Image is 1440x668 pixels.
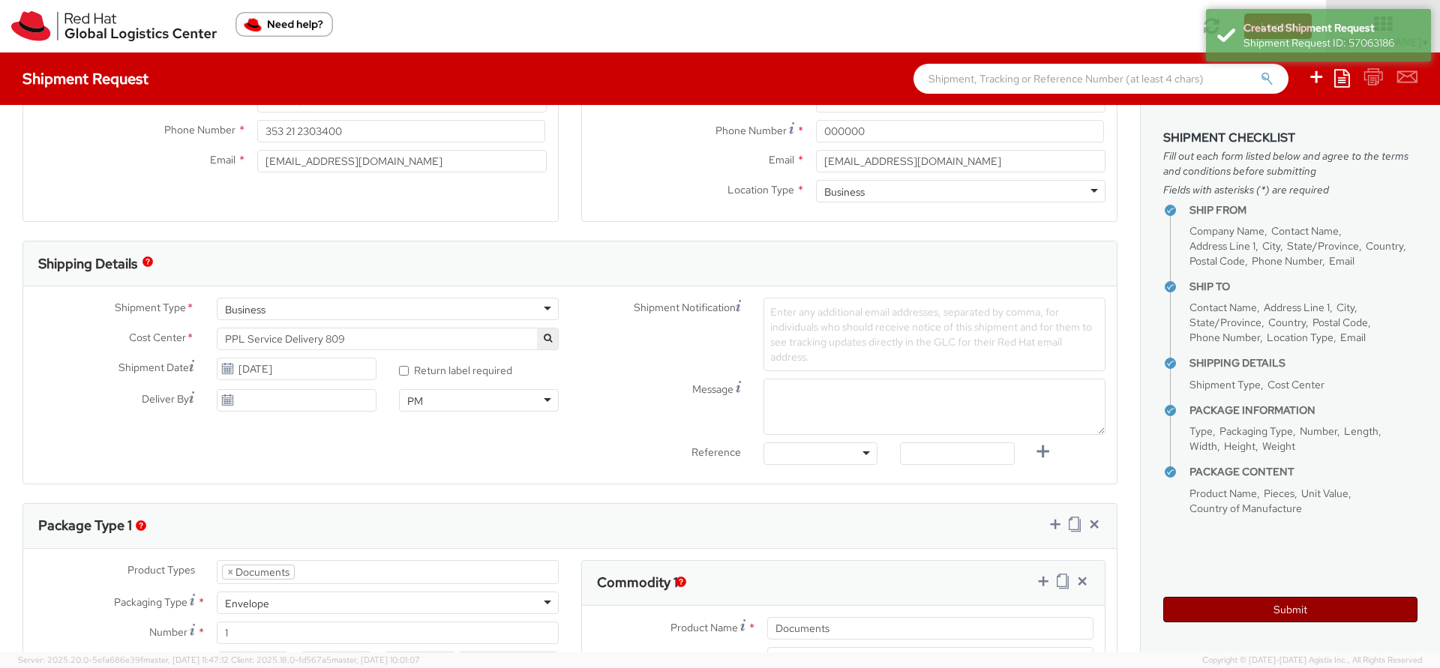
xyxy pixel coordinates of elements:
[1336,301,1354,314] span: City
[143,655,229,665] span: master, [DATE] 11:47:12
[1268,316,1306,329] span: Country
[597,575,678,590] h3: Commodity 1
[1189,205,1417,216] h4: Ship From
[18,655,229,665] span: Server: 2025.20.0-5efa686e39f
[1300,424,1337,438] span: Number
[231,655,420,665] span: Client: 2025.18.0-fd567a5
[22,70,148,87] h4: Shipment Request
[225,332,550,346] span: PPL Service Delivery 809
[118,360,189,376] span: Shipment Date
[682,650,745,664] span: Product Type
[222,565,295,580] li: Documents
[1264,301,1330,314] span: Address Line 1
[1287,239,1359,253] span: State/Province
[235,12,333,37] button: Need help?
[1189,424,1213,438] span: Type
[1224,439,1255,453] span: Height
[1301,487,1348,500] span: Unit Value
[129,330,186,347] span: Cost Center
[1189,254,1245,268] span: Postal Code
[399,366,409,376] input: Return label required
[691,445,741,459] span: Reference
[727,183,794,196] span: Location Type
[1252,254,1322,268] span: Phone Number
[1189,316,1261,329] span: State/Province
[1189,439,1217,453] span: Width
[1312,316,1368,329] span: Postal Code
[399,361,514,378] label: Return label required
[1163,148,1417,178] span: Fill out each form listed below and agree to the terms and conditions before submitting
[913,64,1288,94] input: Shipment, Tracking or Reference Number (at least 4 chars)
[331,655,420,665] span: master, [DATE] 10:01:07
[1189,378,1261,391] span: Shipment Type
[824,184,865,199] div: Business
[149,625,187,639] span: Number
[1163,597,1417,622] button: Submit
[1189,331,1260,344] span: Phone Number
[1262,439,1295,453] span: Weight
[670,621,738,634] span: Product Name
[1189,239,1255,253] span: Address Line 1
[1340,331,1366,344] span: Email
[225,302,265,317] div: Business
[1189,224,1264,238] span: Company Name
[11,11,217,41] img: rh-logistics-00dfa346123c4ec078e1.svg
[1271,224,1339,238] span: Contact Name
[1267,331,1333,344] span: Location Type
[1189,466,1417,478] h4: Package Content
[1344,424,1378,438] span: Length
[1329,254,1354,268] span: Email
[775,652,1085,665] span: Documents
[227,565,233,579] span: ×
[692,382,733,396] span: Message
[1366,239,1403,253] span: Country
[38,256,137,271] h3: Shipping Details
[769,153,794,166] span: Email
[1219,424,1293,438] span: Packaging Type
[210,153,235,166] span: Email
[127,563,195,577] span: Product Types
[715,124,787,137] span: Phone Number
[1189,487,1257,500] span: Product Name
[1189,405,1417,416] h4: Package Information
[1202,655,1422,667] span: Copyright © [DATE]-[DATE] Agistix Inc., All Rights Reserved
[407,394,423,409] div: PM
[1262,239,1280,253] span: City
[1163,131,1417,145] h3: Shipment Checklist
[225,596,269,611] div: Envelope
[1267,378,1324,391] span: Cost Center
[1189,301,1257,314] span: Contact Name
[1189,358,1417,369] h4: Shipping Details
[217,328,559,350] span: PPL Service Delivery 809
[770,305,1092,364] span: Enter any additional email addresses, separated by comma, for individuals who should receive noti...
[1189,502,1302,515] span: Country of Manufacture
[1189,281,1417,292] h4: Ship To
[1243,20,1420,35] div: Created Shipment Request
[1163,182,1417,197] span: Fields with asterisks (*) are required
[164,123,235,136] span: Phone Number
[634,300,736,316] span: Shipment Notification
[115,300,186,317] span: Shipment Type
[1264,487,1294,500] span: Pieces
[114,595,187,609] span: Packaging Type
[142,391,189,407] span: Deliver By
[38,518,132,533] h3: Package Type 1
[1243,35,1420,50] div: Shipment Request ID: 57063186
